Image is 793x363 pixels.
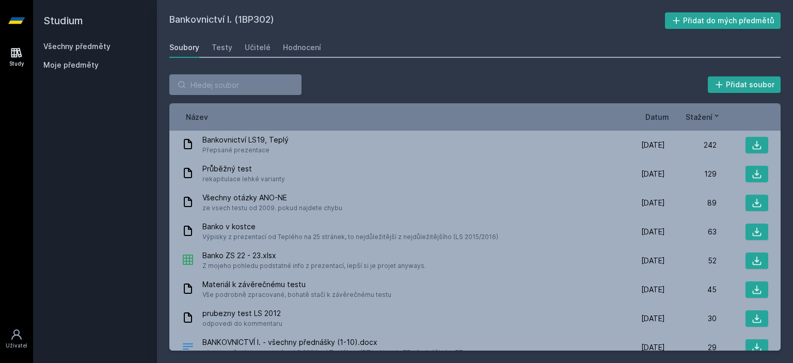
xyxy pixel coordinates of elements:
span: [DATE] [641,198,665,208]
span: Banko v kostce [202,222,498,232]
a: Všechny předměty [43,42,110,51]
button: Název [186,112,208,122]
button: Datum [645,112,669,122]
span: Banko ZS 22 - 23.xlsx [202,250,426,261]
a: Soubory [169,37,199,58]
span: Přepsané prezentace [202,145,289,155]
div: 129 [665,169,717,179]
div: 63 [665,227,717,237]
a: Uživatel [2,323,31,355]
button: Přidat do mých předmětů [665,12,781,29]
span: Materiál k závěrečnému testu [202,279,391,290]
span: ze vsech testu od 2009. pokud najdete chybu [202,203,342,213]
a: Study [2,41,31,73]
span: BANKOVNICTVÍ I. - všechny přednášky (1-10).docx [202,337,463,348]
span: [DATE] [641,140,665,150]
div: Uživatel [6,342,27,350]
div: XLSX [182,254,194,269]
span: rekapitulace lehké varianty [202,174,285,184]
div: Testy [212,42,232,53]
span: Stažení [686,112,712,122]
span: [DATE] [641,285,665,295]
span: [DATE] [641,313,665,324]
span: Vše podrobně zpracované, bohatě stačí k závěrečnému testu [202,290,391,300]
div: Učitelé [245,42,271,53]
a: Učitelé [245,37,271,58]
span: Průběžný test [202,164,285,174]
span: Všechny otázky ANO-NE [202,193,342,203]
div: 52 [665,256,717,266]
div: 242 [665,140,717,150]
span: Moje předměty [43,60,99,70]
span: Bankovnictví LS19, Teplý [202,135,289,145]
div: 89 [665,198,717,208]
button: Stažení [686,112,721,122]
input: Hledej soubor [169,74,302,95]
div: Study [9,60,24,68]
div: Hodnocení [283,42,321,53]
span: výpis ze všech prezentací za LS 2024 od Teplého - (PT byl jen do 7B přednášky) + ZT [202,348,463,358]
div: DOCX [182,340,194,355]
span: [DATE] [641,256,665,266]
a: Testy [212,37,232,58]
button: Přidat soubor [708,76,781,93]
div: Soubory [169,42,199,53]
span: [DATE] [641,169,665,179]
span: odpovedi do kommentaru [202,319,282,329]
span: [DATE] [641,227,665,237]
a: Hodnocení [283,37,321,58]
div: 30 [665,313,717,324]
span: [DATE] [641,342,665,353]
h2: Bankovnictví I. (1BP302) [169,12,665,29]
div: 29 [665,342,717,353]
span: Z mojeho pohledu podstatné info z prezentací, lepší si je projet anyways. [202,261,426,271]
div: 45 [665,285,717,295]
span: Výpisky z prezentací od Teplého na 25 stránek, to nejdůležitější z nejdůležitějšího (LS 2015/2016) [202,232,498,242]
span: prubezny test LS 2012 [202,308,282,319]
